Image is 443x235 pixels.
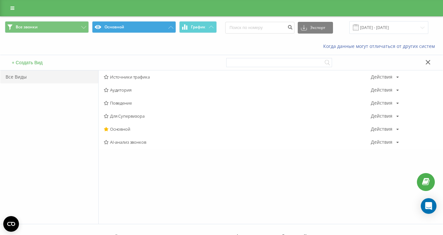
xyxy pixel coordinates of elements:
[104,75,371,79] span: Источники трафика
[104,140,371,144] span: AI-анализ звонков
[104,127,371,131] span: Основной
[423,59,433,66] button: Закрыть
[371,114,392,118] div: Действия
[225,22,294,34] input: Поиск по номеру
[371,140,392,144] div: Действия
[191,25,205,29] span: График
[421,198,436,214] div: Open Intercom Messenger
[104,88,371,92] span: Аудитория
[5,21,89,33] button: Все звонки
[371,101,392,105] div: Действия
[16,24,38,30] span: Все звонки
[104,114,371,118] span: Для Супервизора
[0,70,98,83] div: Все Виды
[92,21,176,33] button: Основной
[179,21,217,33] button: График
[371,127,392,131] div: Действия
[298,22,333,34] button: Экспорт
[323,43,438,49] a: Когда данные могут отличаться от других систем
[10,60,45,66] button: + Создать Вид
[371,75,392,79] div: Действия
[371,88,392,92] div: Действия
[104,101,371,105] span: Поведение
[3,216,19,232] button: Open CMP widget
